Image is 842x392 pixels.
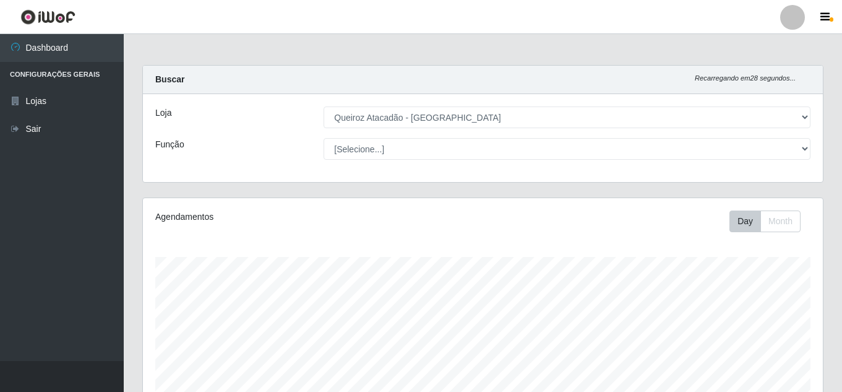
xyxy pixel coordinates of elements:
[760,211,801,232] button: Month
[155,211,418,224] div: Agendamentos
[729,211,761,232] button: Day
[155,107,171,120] label: Loja
[155,138,184,151] label: Função
[695,74,796,82] i: Recarregando em 28 segundos...
[729,211,801,232] div: First group
[729,211,810,232] div: Toolbar with button groups
[20,9,75,25] img: CoreUI Logo
[155,74,184,84] strong: Buscar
